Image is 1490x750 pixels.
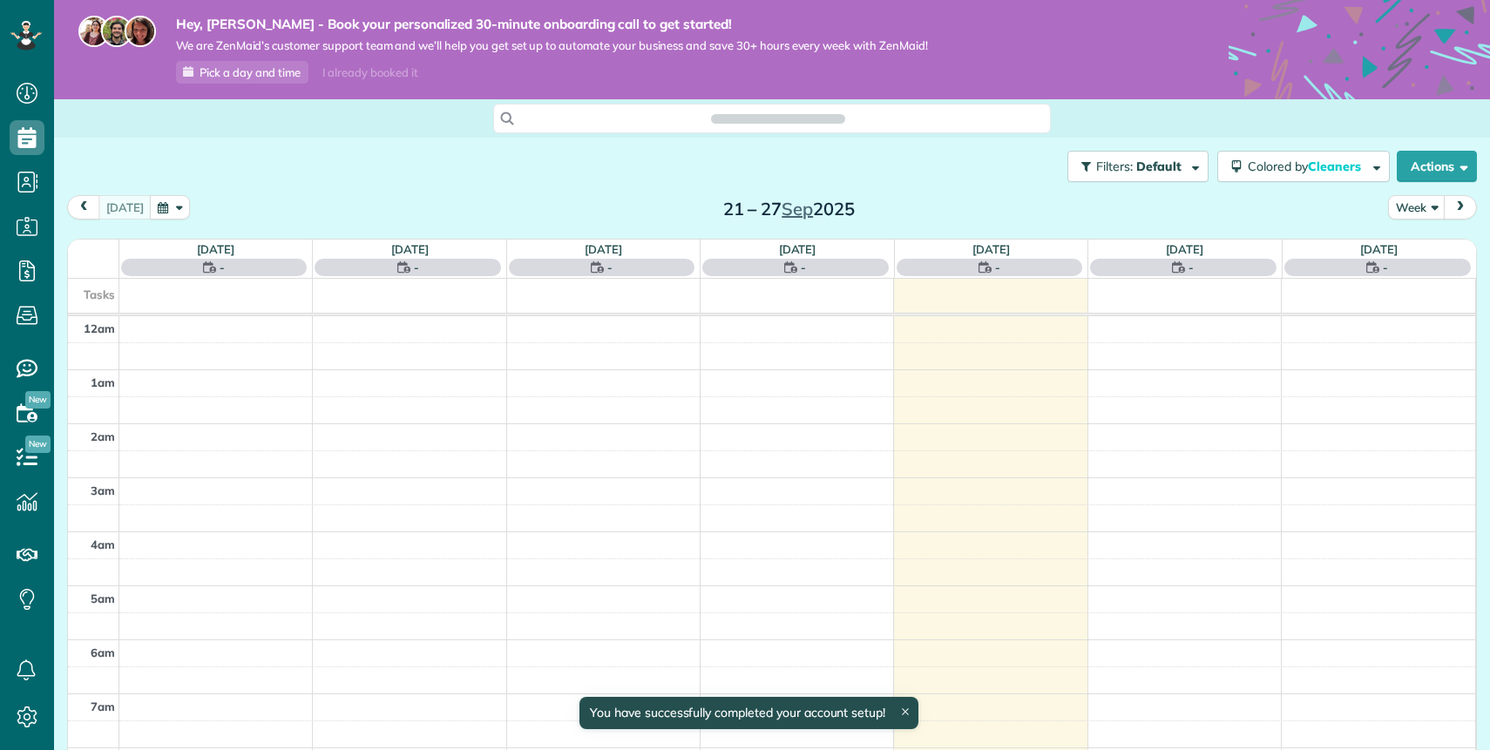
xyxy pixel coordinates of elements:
span: - [1189,259,1194,276]
button: Colored byCleaners [1217,151,1390,182]
span: - [607,259,613,276]
div: I already booked it [312,62,428,84]
span: Cleaners [1308,159,1364,174]
img: michelle-19f622bdf1676172e81f8f8fba1fb50e276960ebfe0243fe18214015130c80e4.jpg [125,16,156,47]
span: New [25,436,51,453]
span: 5am [91,591,115,605]
span: - [995,259,1000,276]
span: 7am [91,699,115,713]
button: prev [67,195,100,219]
a: [DATE] [197,242,234,256]
span: Colored by [1248,159,1367,174]
a: [DATE] [1166,242,1203,256]
a: [DATE] [1360,242,1398,256]
a: [DATE] [779,242,816,256]
span: 4am [91,537,115,551]
span: We are ZenMaid’s customer support team and we’ll help you get set up to automate your business an... [176,38,928,53]
span: - [220,259,225,276]
button: Actions [1397,151,1477,182]
span: Default [1136,159,1182,174]
span: 2am [91,429,115,443]
a: [DATE] [972,242,1010,256]
span: Tasks [84,287,115,301]
button: Week [1388,195,1446,219]
a: Filters: Default [1059,151,1209,182]
span: - [801,259,806,276]
img: jorge-587dff0eeaa6aab1f244e6dc62b8924c3b6ad411094392a53c71c6c4a576187d.jpg [101,16,132,47]
a: Pick a day and time [176,61,308,84]
span: 1am [91,375,115,389]
span: - [1383,259,1388,276]
img: maria-72a9807cf96188c08ef61303f053569d2e2a8a1cde33d635c8a3ac13582a053d.jpg [78,16,110,47]
span: Filters: [1096,159,1133,174]
a: [DATE] [585,242,622,256]
button: next [1444,195,1477,219]
span: - [414,259,419,276]
button: Filters: Default [1067,151,1209,182]
h2: 21 – 27 2025 [680,199,897,219]
span: 6am [91,645,115,659]
strong: Hey, [PERSON_NAME] - Book your personalized 30-minute onboarding call to get started! [176,16,928,33]
span: 12am [84,321,115,335]
span: Sep [782,198,813,220]
button: [DATE] [98,195,152,219]
span: Pick a day and time [200,65,301,79]
a: [DATE] [391,242,429,256]
div: You have successfully completed your account setup! [579,697,918,729]
span: New [25,391,51,409]
span: 3am [91,483,115,497]
span: Search ZenMaid… [728,110,827,127]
